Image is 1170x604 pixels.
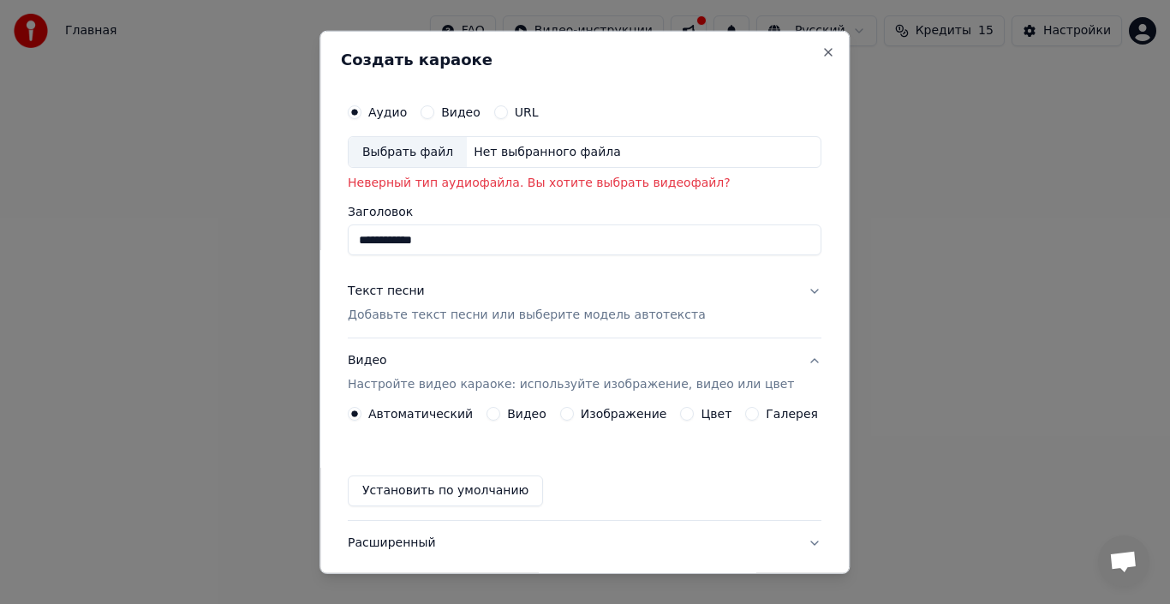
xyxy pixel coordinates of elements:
label: URL [515,105,539,117]
h2: Создать караоке [341,51,828,67]
div: Текст песни [348,283,425,300]
label: Видео [507,408,546,420]
p: Неверный тип аудиофайла. Вы хотите выбрать видеофайл? [348,175,821,192]
label: Изображение [581,408,667,420]
p: Добавьте текст песни или выберите модель автотекста [348,307,706,324]
label: Галерея [767,408,819,420]
label: Заголовок [348,206,821,218]
label: Аудио [368,105,407,117]
div: Выбрать файл [349,136,467,167]
div: Видео [348,352,794,393]
button: ВидеоНастройте видео караоке: используйте изображение, видео или цвет [348,338,821,407]
div: Нет выбранного файла [467,143,628,160]
div: ВидеоНастройте видео караоке: используйте изображение, видео или цвет [348,407,821,520]
button: Установить по умолчанию [348,475,543,506]
button: Текст песниДобавьте текст песни или выберите модель автотекста [348,269,821,338]
label: Цвет [701,408,732,420]
button: Расширенный [348,521,821,565]
p: Настройте видео караоке: используйте изображение, видео или цвет [348,376,794,393]
label: Видео [441,105,481,117]
label: Автоматический [368,408,473,420]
